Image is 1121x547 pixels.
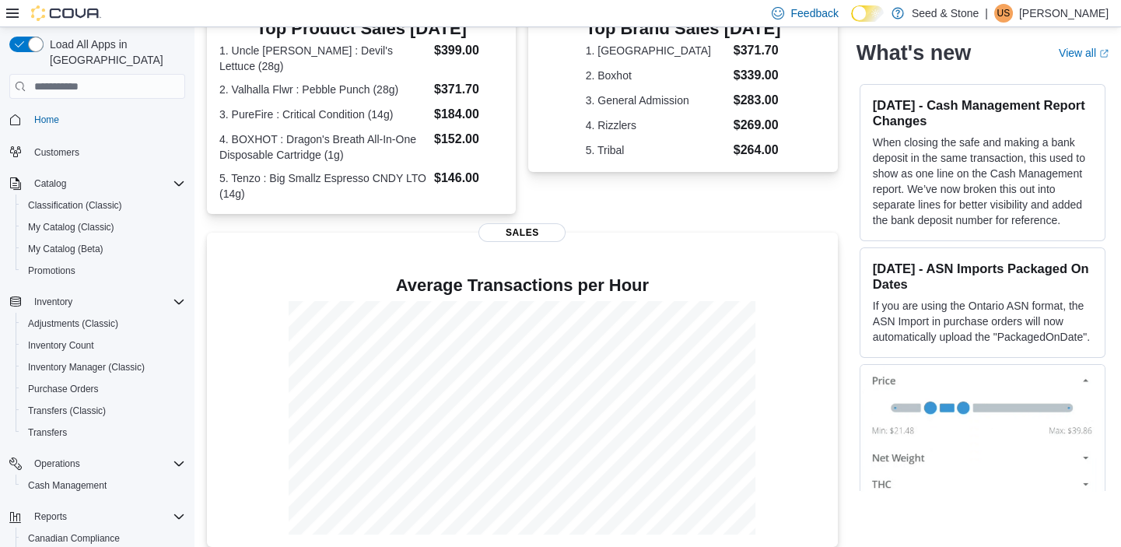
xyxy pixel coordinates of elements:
[22,196,185,215] span: Classification (Classic)
[28,221,114,233] span: My Catalog (Classic)
[219,82,428,97] dt: 2. Valhalla Flwr : Pebble Punch (28g)
[28,532,120,545] span: Canadian Compliance
[44,37,185,68] span: Load All Apps in [GEOGRAPHIC_DATA]
[28,174,185,193] span: Catalog
[16,313,191,335] button: Adjustments (Classic)
[28,110,65,129] a: Home
[434,41,503,60] dd: $399.00
[16,400,191,422] button: Transfers (Classic)
[3,506,191,528] button: Reports
[22,261,82,280] a: Promotions
[586,68,727,83] dt: 2. Boxhot
[22,423,73,442] a: Transfers
[22,240,185,258] span: My Catalog (Beta)
[34,510,67,523] span: Reports
[994,4,1013,23] div: Upminderjit Singh
[28,405,106,417] span: Transfers (Classic)
[28,454,86,473] button: Operations
[16,422,191,444] button: Transfers
[16,335,191,356] button: Inventory Count
[34,114,59,126] span: Home
[851,5,884,22] input: Dark Mode
[3,453,191,475] button: Operations
[28,199,122,212] span: Classification (Classic)
[1099,49,1109,58] svg: External link
[22,423,185,442] span: Transfers
[28,507,185,526] span: Reports
[28,243,103,255] span: My Catalog (Beta)
[3,173,191,195] button: Catalog
[28,143,86,162] a: Customers
[28,110,185,129] span: Home
[22,240,110,258] a: My Catalog (Beta)
[16,356,191,378] button: Inventory Manager (Classic)
[16,475,191,496] button: Cash Management
[16,260,191,282] button: Promotions
[28,265,75,277] span: Promotions
[3,140,191,163] button: Customers
[28,507,73,526] button: Reports
[22,401,112,420] a: Transfers (Classic)
[997,4,1011,23] span: US
[16,238,191,260] button: My Catalog (Beta)
[22,261,185,280] span: Promotions
[22,358,185,377] span: Inventory Manager (Classic)
[22,314,124,333] a: Adjustments (Classic)
[873,135,1092,228] p: When closing the safe and making a bank deposit in the same transaction, this used to show as one...
[16,378,191,400] button: Purchase Orders
[16,216,191,238] button: My Catalog (Classic)
[219,19,503,38] h3: Top Product Sales [DATE]
[851,22,852,23] span: Dark Mode
[586,93,727,108] dt: 3. General Admission
[22,358,151,377] a: Inventory Manager (Classic)
[22,314,185,333] span: Adjustments (Classic)
[31,5,101,21] img: Cova
[434,130,503,149] dd: $152.00
[478,223,566,242] span: Sales
[219,170,428,202] dt: 5. Tenzo : Big Smallz Espresso CNDY LTO (14g)
[22,476,113,495] a: Cash Management
[28,361,145,373] span: Inventory Manager (Classic)
[734,116,781,135] dd: $269.00
[219,276,825,295] h4: Average Transactions per Hour
[586,43,727,58] dt: 1. [GEOGRAPHIC_DATA]
[219,107,428,122] dt: 3. PureFire : Critical Condition (14g)
[22,380,185,398] span: Purchase Orders
[434,169,503,188] dd: $146.00
[34,146,79,159] span: Customers
[28,454,185,473] span: Operations
[22,476,185,495] span: Cash Management
[734,66,781,85] dd: $339.00
[434,105,503,124] dd: $184.00
[28,174,72,193] button: Catalog
[586,117,727,133] dt: 4. Rizzlers
[219,43,428,74] dt: 1. Uncle [PERSON_NAME] : Devil's Lettuce (28g)
[790,5,838,21] span: Feedback
[28,317,118,330] span: Adjustments (Classic)
[734,141,781,160] dd: $264.00
[586,142,727,158] dt: 5. Tribal
[22,218,185,237] span: My Catalog (Classic)
[586,19,781,38] h3: Top Brand Sales [DATE]
[22,401,185,420] span: Transfers (Classic)
[734,91,781,110] dd: $283.00
[22,336,185,355] span: Inventory Count
[985,4,988,23] p: |
[857,40,971,65] h2: What's new
[28,479,107,492] span: Cash Management
[22,380,105,398] a: Purchase Orders
[22,196,128,215] a: Classification (Classic)
[873,298,1092,345] p: If you are using the Ontario ASN format, the ASN Import in purchase orders will now automatically...
[3,108,191,131] button: Home
[219,131,428,163] dt: 4. BOXHOT : Dragon's Breath All-In-One Disposable Cartridge (1g)
[3,291,191,313] button: Inventory
[28,426,67,439] span: Transfers
[16,195,191,216] button: Classification (Classic)
[28,339,94,352] span: Inventory Count
[28,142,185,161] span: Customers
[34,296,72,308] span: Inventory
[734,41,781,60] dd: $371.70
[28,383,99,395] span: Purchase Orders
[1019,4,1109,23] p: [PERSON_NAME]
[1059,47,1109,59] a: View allExternal link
